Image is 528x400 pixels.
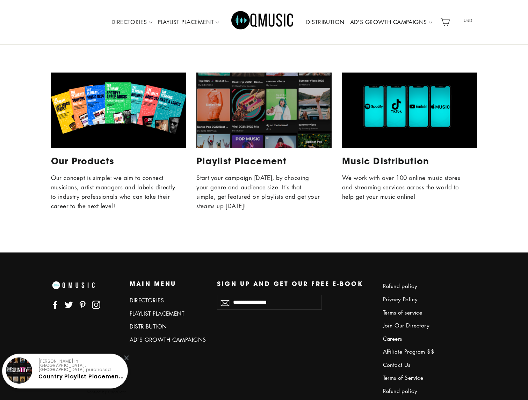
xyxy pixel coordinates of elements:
a: Careers [383,333,460,345]
a: Privacy Policy [383,294,460,305]
img: Q Music Promotions [231,6,294,38]
span: USD [455,15,481,26]
a: Refund policy [383,280,460,292]
div: Playlist Placement [196,156,332,166]
a: Music Distribution [342,73,477,148]
p: Our concept is simple: we aim to connect musicians, artist managers and labels directly to indust... [51,173,176,211]
a: Affiliate Program $$ [383,346,460,357]
a: PLAYLIST PLACEMENT [130,308,207,319]
a: Our Products [51,73,186,148]
div: Primary [88,2,437,43]
a: DISTRIBUTION [303,14,347,30]
p: Start your campaign [DATE], by choosing your genre and audience size. It's that simple, get featu... [196,173,321,211]
a: AD'S GROWTH CAMPAIGNS [347,14,435,30]
img: Q music promotions ¬ blogs radio spotify playlist placement [51,280,96,290]
a: Playlist Placement [196,73,332,148]
a: PLAYLIST PLACEMENT [155,14,222,30]
div: Our Products [51,156,186,166]
p: We work with over 100 online music stores and streaming services across the world to help get you... [342,173,467,202]
a: Contact Us [383,359,460,371]
a: Country Playlist Placemen... [38,373,124,380]
div: Music Distribution [342,156,477,166]
a: DIRECTORIES [130,295,207,306]
p: Main menu [130,280,207,288]
p: Sign up and get our FREE e-book [217,280,373,288]
p: [PERSON_NAME] in [GEOGRAPHIC_DATA], [GEOGRAPHIC_DATA] purchased [38,359,122,372]
a: Join Our Directory [383,320,460,331]
a: AD'S GROWTH CAMPAIGNS [130,334,207,346]
a: DISTRIBUTION [130,321,207,332]
a: Terms of Service [383,372,460,384]
a: DIRECTORIES [109,14,155,30]
a: Terms of service [383,307,460,318]
small: Verified by CareCart [87,390,126,395]
a: Refund policy [383,385,460,397]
